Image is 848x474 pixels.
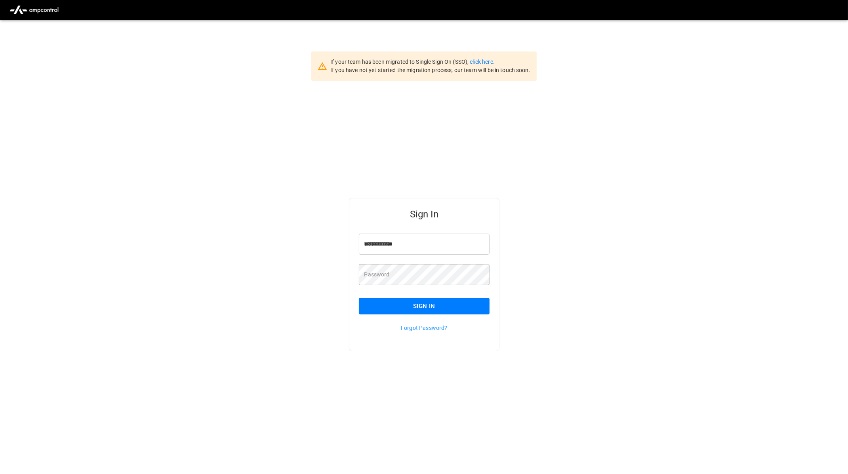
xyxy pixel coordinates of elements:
a: click here. [470,59,494,65]
span: If you have not yet started the migration process, our team will be in touch soon. [330,67,530,73]
p: Forgot Password? [359,324,490,332]
span: If your team has been migrated to Single Sign On (SSO), [330,59,470,65]
img: ampcontrol.io logo [6,2,62,17]
h5: Sign In [359,208,490,221]
button: Sign In [359,298,490,314]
